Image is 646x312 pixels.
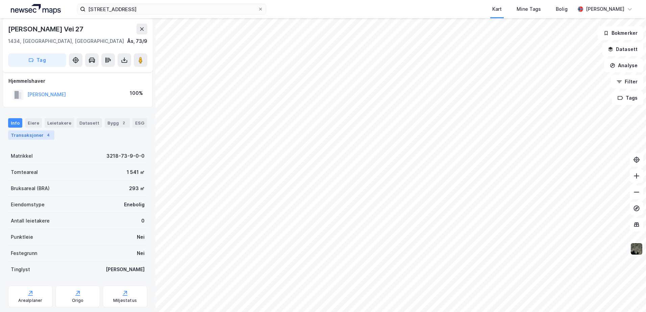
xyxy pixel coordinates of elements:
div: Hjemmelshaver [8,77,147,85]
button: Bokmerker [598,26,643,40]
div: Enebolig [124,201,145,209]
div: [PERSON_NAME] Vei 27 [8,24,85,34]
div: Bolig [556,5,568,13]
div: Arealplaner [18,298,42,303]
input: Søk på adresse, matrikkel, gårdeiere, leietakere eller personer [85,4,258,14]
div: Datasett [77,118,102,128]
button: Analyse [604,59,643,72]
div: [PERSON_NAME] [586,5,624,13]
div: Kart [492,5,502,13]
div: Tomteareal [11,168,38,176]
div: [PERSON_NAME] [106,265,145,274]
div: Transaksjoner [8,130,54,140]
div: 293 ㎡ [129,184,145,192]
div: Punktleie [11,233,33,241]
div: Matrikkel [11,152,33,160]
div: Ås, 73/9 [127,37,147,45]
button: Datasett [602,43,643,56]
div: 2 [120,120,127,126]
div: 3218-73-9-0-0 [106,152,145,160]
div: Nei [137,233,145,241]
button: Tags [612,91,643,105]
div: Bruksareal (BRA) [11,184,50,192]
div: 1 541 ㎡ [127,168,145,176]
div: 4 [45,132,52,138]
div: Mine Tags [517,5,541,13]
div: 0 [141,217,145,225]
div: ESG [132,118,147,128]
div: Tinglyst [11,265,30,274]
div: Eiendomstype [11,201,45,209]
button: Tag [8,53,66,67]
div: Antall leietakere [11,217,50,225]
div: Festegrunn [11,249,37,257]
div: 100% [130,89,143,97]
iframe: Chat Widget [612,280,646,312]
div: Eiere [25,118,42,128]
div: Bygg [105,118,130,128]
div: 1434, [GEOGRAPHIC_DATA], [GEOGRAPHIC_DATA] [8,37,124,45]
div: Nei [137,249,145,257]
img: 9k= [630,242,643,255]
div: Leietakere [45,118,74,128]
div: Info [8,118,22,128]
div: Miljøstatus [113,298,137,303]
div: Kontrollprogram for chat [612,280,646,312]
div: Origo [72,298,84,303]
img: logo.a4113a55bc3d86da70a041830d287a7e.svg [11,4,61,14]
button: Filter [611,75,643,88]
